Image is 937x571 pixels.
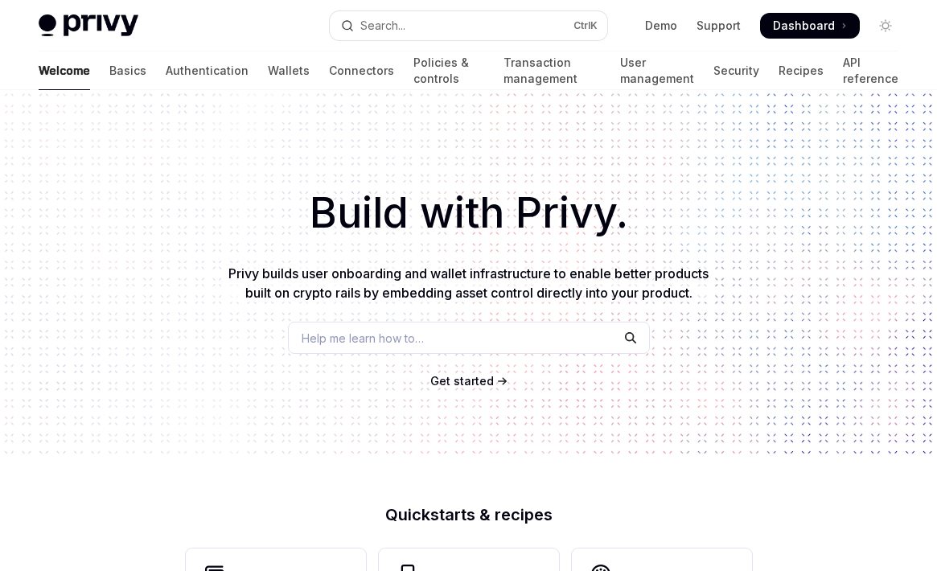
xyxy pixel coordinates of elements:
button: Toggle dark mode [873,13,898,39]
div: Search... [360,16,405,35]
a: Recipes [779,51,824,90]
h1: Build with Privy. [26,182,911,244]
a: Wallets [268,51,310,90]
a: Authentication [166,51,249,90]
a: Get started [430,373,494,389]
img: light logo [39,14,138,37]
a: Security [713,51,759,90]
button: Open search [330,11,608,40]
a: Demo [645,18,677,34]
a: Welcome [39,51,90,90]
a: Support [697,18,741,34]
a: Transaction management [503,51,601,90]
a: Basics [109,51,146,90]
a: User management [620,51,694,90]
a: API reference [843,51,898,90]
span: Ctrl K [573,19,598,32]
a: Policies & controls [413,51,484,90]
span: Get started [430,374,494,388]
span: Privy builds user onboarding and wallet infrastructure to enable better products built on crypto ... [228,265,709,301]
a: Dashboard [760,13,860,39]
a: Connectors [329,51,394,90]
h2: Quickstarts & recipes [186,507,752,523]
span: Help me learn how to… [302,330,424,347]
span: Dashboard [773,18,835,34]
